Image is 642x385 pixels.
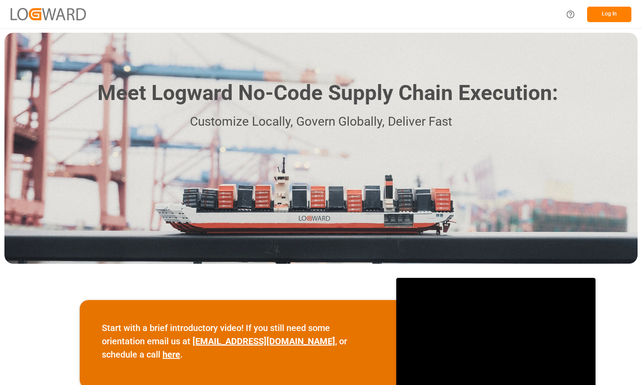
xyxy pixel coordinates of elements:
h1: Meet Logward No-Code Supply Chain Execution: [97,77,558,109]
a: [EMAIL_ADDRESS][DOMAIN_NAME] [193,336,335,346]
p: Customize Locally, Govern Globally, Deliver Fast [84,112,558,132]
a: here [162,349,180,360]
img: Logward_new_orange.png [11,8,86,20]
button: Help Center [561,4,580,24]
button: Log In [587,7,631,22]
p: Start with a brief introductory video! If you still need some orientation email us at , or schedu... [102,321,374,361]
